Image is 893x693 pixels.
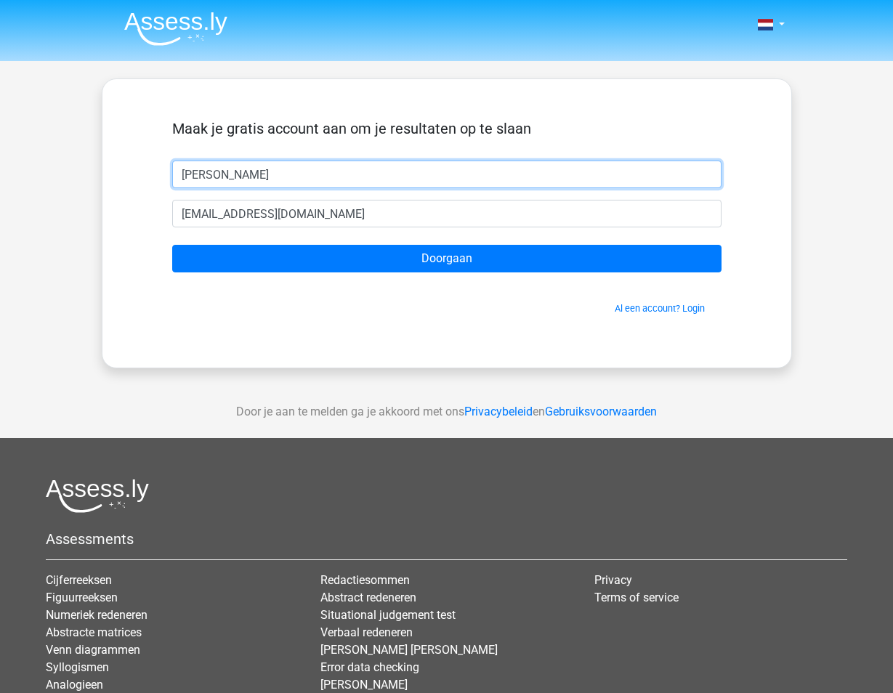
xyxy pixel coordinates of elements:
input: Email [172,200,722,227]
a: Abstract redeneren [320,591,416,604]
input: Doorgaan [172,245,722,272]
a: Gebruiksvoorwaarden [545,405,657,418]
h5: Maak je gratis account aan om je resultaten op te slaan [172,120,722,137]
img: Assessly logo [46,479,149,513]
a: Terms of service [594,591,679,604]
a: [PERSON_NAME] [320,678,408,692]
a: Figuurreeksen [46,591,118,604]
a: Al een account? Login [615,303,705,314]
a: Cijferreeksen [46,573,112,587]
a: Verbaal redeneren [320,625,413,639]
a: Situational judgement test [320,608,456,622]
a: Analogieen [46,678,103,692]
input: Voornaam [172,161,722,188]
a: Privacy [594,573,632,587]
h5: Assessments [46,530,847,548]
a: [PERSON_NAME] [PERSON_NAME] [320,643,498,657]
a: Redactiesommen [320,573,410,587]
img: Assessly [124,12,227,46]
a: Syllogismen [46,660,109,674]
a: Privacybeleid [464,405,533,418]
a: Error data checking [320,660,419,674]
a: Venn diagrammen [46,643,140,657]
a: Abstracte matrices [46,625,142,639]
a: Numeriek redeneren [46,608,148,622]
